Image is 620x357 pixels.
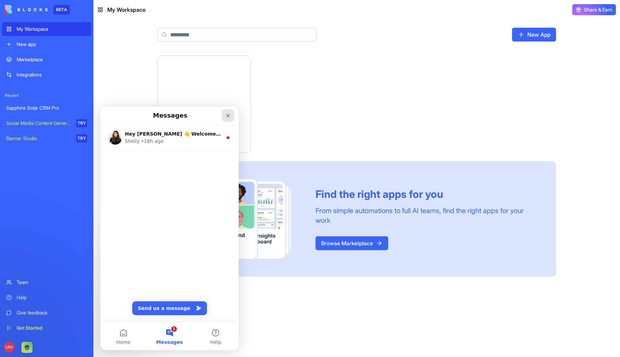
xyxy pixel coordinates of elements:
a: Browse Marketplace [316,236,388,250]
div: From simple automations to full AI teams, find the right apps for your work [316,206,539,225]
span: Home [16,233,30,238]
button: Help [92,216,138,244]
div: TRY [76,119,87,127]
span: MM [3,342,15,353]
a: Marketplace [2,53,91,66]
div: Help [17,294,87,301]
a: Banner StudioTRY [2,131,91,145]
div: Shelly [25,31,39,38]
a: Integrations [2,68,91,82]
a: New App [512,28,556,42]
div: Integrations [17,71,87,78]
span: Recent [2,93,91,98]
div: My Workspace [17,26,87,33]
a: Get Started [2,321,91,335]
div: BETA [53,5,70,15]
a: BETA [5,5,70,15]
span: Messages [56,233,82,238]
img: logo [5,5,48,15]
a: Sapphire Solar CRM ProMM[PERSON_NAME] [157,55,251,153]
button: Messages [46,216,92,244]
span: Hey [PERSON_NAME] 👋 Welcome to Blocks 🙌 I'm here if you have any questions! [25,25,248,30]
button: Share & Earn [572,4,616,15]
a: Team [2,275,91,289]
div: Team [17,279,87,286]
a: My Workspace [2,22,91,36]
span: My Workspace [107,6,146,14]
button: Send us a message [32,195,107,209]
a: Help [2,291,91,304]
div: Banner Studio [6,135,71,142]
span: Share & Earn [584,6,612,13]
div: Get Started [17,324,87,331]
div: TRY [76,134,87,143]
div: Social Media Content Generator [6,120,71,127]
div: Find the right apps for you [316,188,539,200]
div: Sapphire Solar CRM Pro [6,104,87,111]
div: New app [17,41,87,48]
a: Social Media Content GeneratorTRY [2,116,91,130]
iframe: Intercom live chat [100,107,239,350]
div: • 18h ago [40,31,63,38]
div: Give feedback [17,309,87,316]
a: Give feedback [2,306,91,320]
a: New app [2,37,91,51]
span: Help [110,233,121,238]
a: Sapphire Solar CRM Pro [2,101,91,115]
div: Marketplace [17,56,87,63]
